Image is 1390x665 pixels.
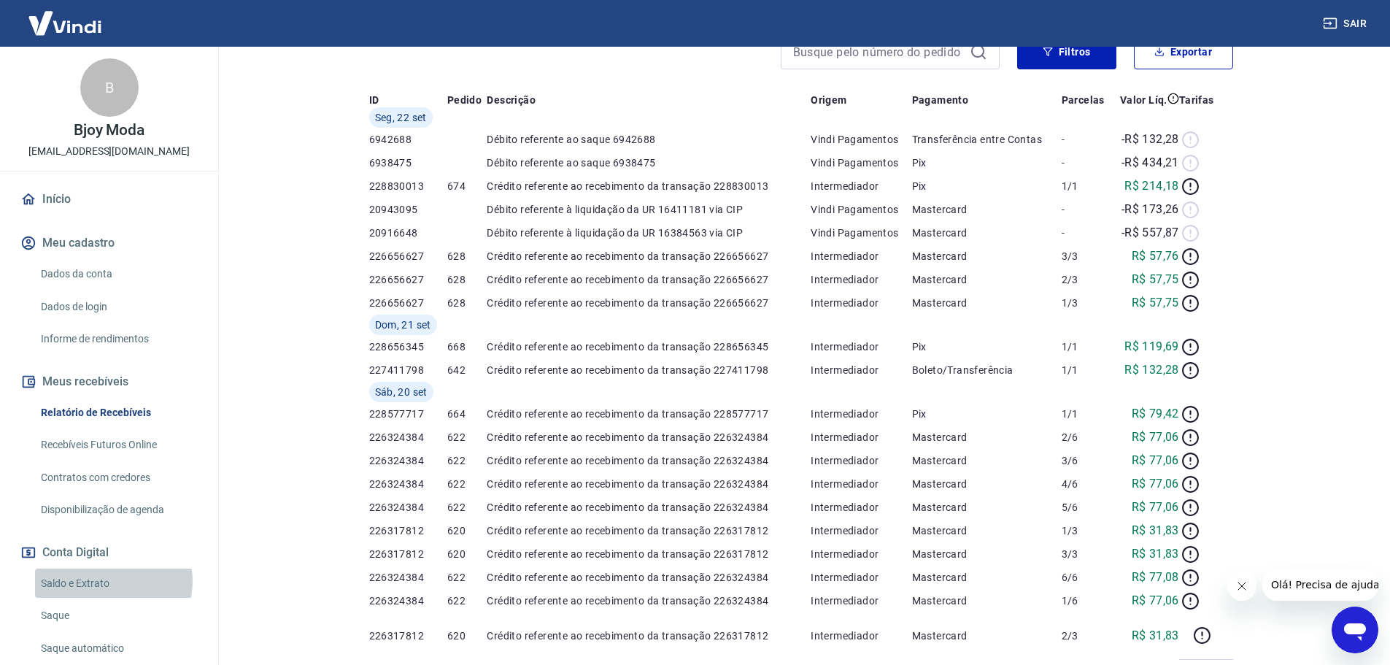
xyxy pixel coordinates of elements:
p: 4/6 [1062,477,1111,491]
p: 1/1 [1062,339,1111,354]
p: 6/6 [1062,570,1111,585]
p: 5/6 [1062,500,1111,515]
p: R$ 57,75 [1132,294,1179,312]
button: Sair [1320,10,1372,37]
p: 642 [447,363,487,377]
p: Débito referente ao saque 6942688 [487,132,811,147]
p: Mastercard [912,249,1062,264]
p: Pix [912,339,1062,354]
p: 226324384 [369,430,447,445]
p: 2/3 [1062,629,1111,643]
p: - [1062,132,1111,147]
a: Dados de login [35,292,201,322]
p: Intermediador [811,453,911,468]
div: B [80,58,139,117]
p: Vindi Pagamentos [811,226,911,240]
p: Intermediador [811,430,911,445]
p: 628 [447,296,487,310]
p: R$ 132,28 [1124,361,1179,379]
p: Mastercard [912,500,1062,515]
p: Crédito referente ao recebimento da transação 228577717 [487,407,811,421]
p: 1/1 [1062,179,1111,193]
p: R$ 77,06 [1132,428,1179,446]
p: 6942688 [369,132,447,147]
p: 228656345 [369,339,447,354]
p: Boleto/Transferência [912,363,1062,377]
p: Tarifas [1179,93,1214,107]
p: 674 [447,179,487,193]
p: Mastercard [912,593,1062,608]
a: Informe de rendimentos [35,324,201,354]
p: Crédito referente ao recebimento da transação 226324384 [487,570,811,585]
p: Crédito referente ao recebimento da transação 226324384 [487,453,811,468]
p: 227411798 [369,363,447,377]
p: Débito referente à liquidação da UR 16411181 via CIP [487,202,811,217]
p: 628 [447,272,487,287]
p: Intermediador [811,547,911,561]
p: R$ 79,42 [1132,405,1179,423]
p: Débito referente à liquidação da UR 16384563 via CIP [487,226,811,240]
p: Intermediador [811,523,911,538]
p: 20916648 [369,226,447,240]
p: Intermediador [811,339,911,354]
p: R$ 77,06 [1132,592,1179,610]
p: Mastercard [912,547,1062,561]
p: Crédito referente ao recebimento da transação 228830013 [487,179,811,193]
img: Vindi [18,1,112,45]
p: Intermediador [811,593,911,608]
iframe: Botão para abrir a janela de mensagens [1332,607,1378,653]
p: 226324384 [369,500,447,515]
p: 3/3 [1062,547,1111,561]
p: Mastercard [912,523,1062,538]
p: Intermediador [811,477,911,491]
p: Pedido [447,93,482,107]
p: Valor Líq. [1120,93,1167,107]
button: Conta Digital [18,537,201,569]
p: Intermediador [811,629,911,643]
p: 226317812 [369,629,447,643]
p: Intermediador [811,407,911,421]
p: 622 [447,570,487,585]
p: Mastercard [912,570,1062,585]
a: Disponibilização de agenda [35,495,201,525]
span: Olá! Precisa de ajuda? [9,10,123,22]
p: 2/6 [1062,430,1111,445]
p: 622 [447,500,487,515]
p: R$ 77,06 [1132,452,1179,469]
p: 620 [447,523,487,538]
p: -R$ 434,21 [1121,154,1179,172]
p: 628 [447,249,487,264]
span: Sáb, 20 set [375,385,428,399]
p: Parcelas [1062,93,1105,107]
p: 226324384 [369,453,447,468]
p: R$ 77,06 [1132,475,1179,493]
p: Intermediador [811,296,911,310]
p: 1/3 [1062,523,1111,538]
p: -R$ 173,26 [1121,201,1179,218]
p: ID [369,93,379,107]
p: 226656627 [369,272,447,287]
p: 228577717 [369,407,447,421]
a: Dados da conta [35,259,201,289]
p: 2/3 [1062,272,1111,287]
p: - [1062,155,1111,170]
button: Exportar [1134,34,1233,69]
a: Saldo e Extrato [35,569,201,599]
p: 20943095 [369,202,447,217]
p: Crédito referente ao recebimento da transação 226317812 [487,547,811,561]
iframe: Mensagem da empresa [1262,569,1378,601]
iframe: Fechar mensagem [1227,572,1256,601]
a: Recebíveis Futuros Online [35,430,201,460]
p: 226324384 [369,593,447,608]
p: R$ 31,83 [1132,627,1179,645]
p: 622 [447,453,487,468]
p: 6938475 [369,155,447,170]
p: Origem [811,93,846,107]
p: Mastercard [912,629,1062,643]
p: Débito referente ao saque 6938475 [487,155,811,170]
p: Intermediador [811,570,911,585]
p: Bjoy Moda [74,123,145,138]
p: Intermediador [811,363,911,377]
p: Pix [912,155,1062,170]
p: 226656627 [369,249,447,264]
